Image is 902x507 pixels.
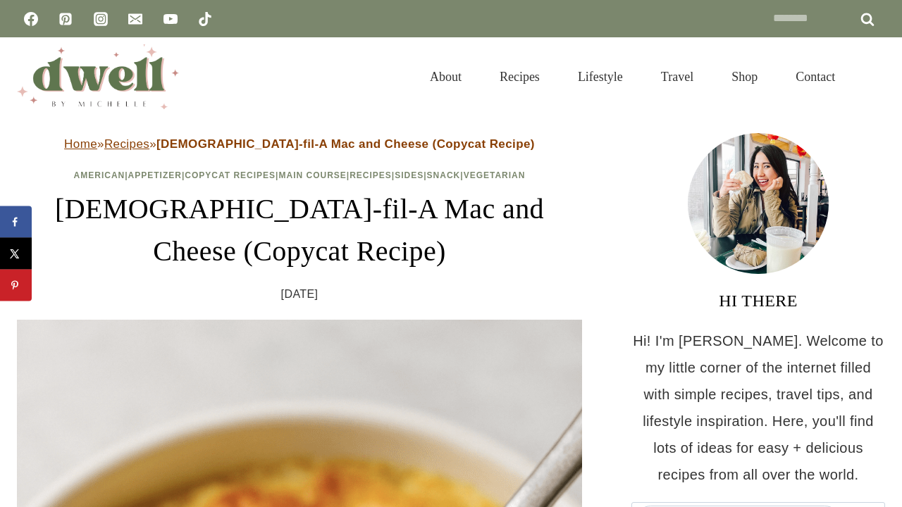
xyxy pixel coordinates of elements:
a: Main Course [278,170,346,180]
p: Hi! I'm [PERSON_NAME]. Welcome to my little corner of the internet filled with simple recipes, tr... [631,327,885,488]
a: Appetizer [128,170,182,180]
a: Snack [427,170,461,180]
a: Copycat Recipes [185,170,276,180]
a: American [74,170,125,180]
a: Shop [712,52,777,101]
a: Travel [642,52,712,101]
a: Vegetarian [464,170,526,180]
a: Facebook [17,5,45,33]
a: Pinterest [51,5,80,33]
a: Sides [395,170,424,180]
button: View Search Form [861,65,885,89]
a: Recipes [481,52,559,101]
strong: [DEMOGRAPHIC_DATA]-fil-A Mac and Cheese (Copycat Recipe) [156,137,535,151]
a: Email [121,5,149,33]
a: Recipes [104,137,149,151]
a: Lifestyle [559,52,642,101]
a: Instagram [87,5,115,33]
img: DWELL by michelle [17,44,179,109]
nav: Primary Navigation [411,52,854,101]
h3: HI THERE [631,288,885,313]
a: Contact [777,52,854,101]
span: | | | | | | | [74,170,526,180]
a: About [411,52,481,101]
h1: [DEMOGRAPHIC_DATA]-fil-A Mac and Cheese (Copycat Recipe) [17,188,582,273]
time: [DATE] [281,284,319,305]
a: Recipes [350,170,392,180]
a: YouTube [156,5,185,33]
span: » » [64,137,535,151]
a: TikTok [191,5,219,33]
a: Home [64,137,97,151]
